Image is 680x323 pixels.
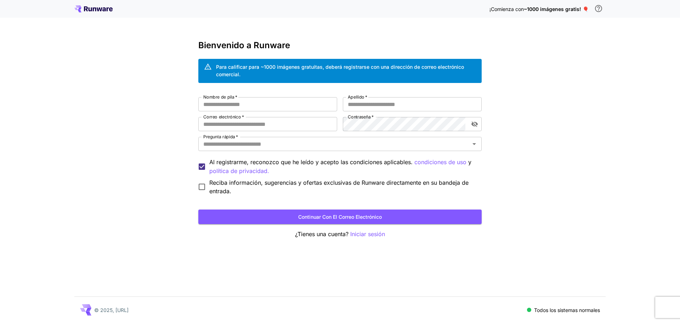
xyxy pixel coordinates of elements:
font: condiciones de uso [414,158,466,166]
font: y [468,158,471,166]
font: © 2025, [URL] [94,307,129,313]
button: Continuar con el correo electrónico [198,210,482,224]
font: Bienvenido a Runware [198,40,290,50]
font: Correo electrónico [203,114,241,119]
button: Para calificar para obtener crédito gratuito, debe registrarse con una dirección de correo electr... [591,1,606,16]
font: Iniciar sesión [350,230,385,238]
font: política de privacidad. [209,167,269,174]
font: Nombre de pila [203,94,234,100]
font: Todos los sistemas normales [534,307,600,313]
font: Continuar con el correo electrónico [298,214,382,220]
button: Al registrarme, reconozco que he leído y acepto las condiciones aplicables. y política de privaci... [414,158,466,167]
button: Abierto [469,139,479,149]
font: Apellido [348,94,364,100]
button: Iniciar sesión [350,230,385,239]
font: ¿Tienes una cuenta? [295,230,348,238]
font: Contraseña [348,114,371,119]
button: Al registrarme, reconozco que he leído y acepto las condiciones aplicables. condiciones de uso y [209,167,269,176]
font: Pregunta rápida [203,134,235,139]
font: Al registrarme, reconozco que he leído y acepto las condiciones aplicables. [209,158,413,166]
font: Para calificar para ~1000 imágenes gratuitas, deberá registrarse con una dirección de correo elec... [216,64,464,77]
button: alternar visibilidad de contraseña [468,118,481,130]
font: Reciba información, sugerencias y ofertas exclusivas de Runware directamente en su bandeja de ent... [209,179,469,195]
font: ~1000 imágenes gratis! 🎈 [524,6,589,12]
font: ¡Comienza con [489,6,524,12]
